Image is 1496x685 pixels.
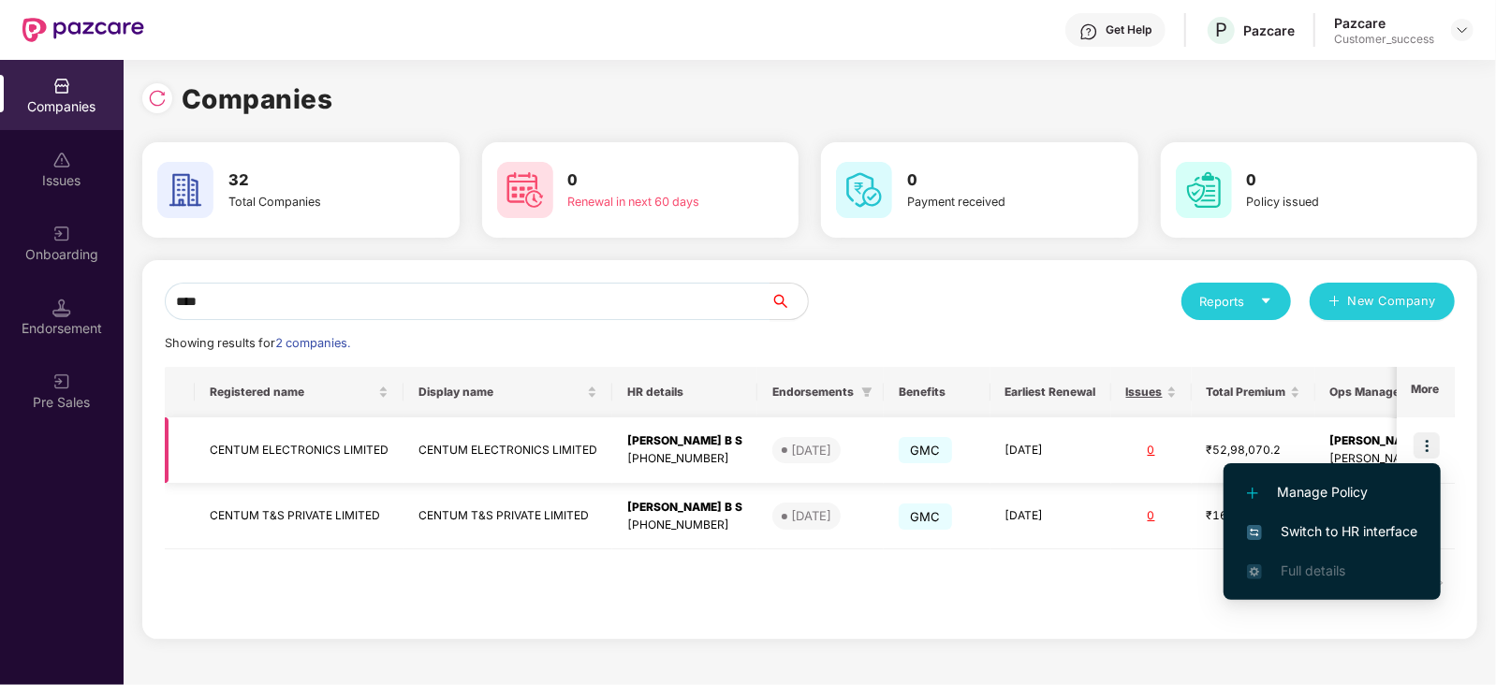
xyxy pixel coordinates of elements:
[403,417,612,484] td: CENTUM ELECTRONICS LIMITED
[627,499,742,517] div: [PERSON_NAME] B S
[772,385,854,400] span: Endorsements
[1247,521,1417,542] span: Switch to HR interface
[52,151,71,169] img: svg+xml;base64,PHN2ZyBpZD0iSXNzdWVzX2Rpc2FibGVkIiB4bWxucz0iaHR0cDovL3d3dy53My5vcmcvMjAwMC9zdmciIH...
[1247,525,1262,540] img: svg+xml;base64,PHN2ZyB4bWxucz0iaHR0cDovL3d3dy53My5vcmcvMjAwMC9zdmciIHdpZHRoPSIxNiIgaGVpZ2h0PSIxNi...
[1207,385,1286,400] span: Total Premium
[1334,32,1434,47] div: Customer_success
[1126,507,1177,525] div: 0
[148,89,167,108] img: svg+xml;base64,PHN2ZyBpZD0iUmVsb2FkLTMyeDMyIiB4bWxucz0iaHR0cDovL3d3dy53My5vcmcvMjAwMC9zdmciIHdpZH...
[627,432,742,450] div: [PERSON_NAME] B S
[1414,432,1440,459] img: icon
[1247,488,1258,499] img: svg+xml;base64,PHN2ZyB4bWxucz0iaHR0cDovL3d3dy53My5vcmcvMjAwMC9zdmciIHdpZHRoPSIxMi4yMDEiIGhlaWdodD...
[907,168,1068,193] h3: 0
[1111,367,1192,417] th: Issues
[770,294,808,309] span: search
[52,77,71,95] img: svg+xml;base64,PHN2ZyBpZD0iQ29tcGFuaWVzIiB4bWxucz0iaHR0cDovL3d3dy53My5vcmcvMjAwMC9zdmciIHdpZHRoPS...
[1328,295,1341,310] span: plus
[770,283,809,320] button: search
[52,372,71,391] img: svg+xml;base64,PHN2ZyB3aWR0aD0iMjAiIGhlaWdodD0iMjAiIHZpZXdCb3g9IjAgMCAyMCAyMCIgZmlsbD0ibm9uZSIgeG...
[1207,442,1300,459] div: ₹52,98,070.2
[907,193,1068,211] div: Payment received
[627,517,742,534] div: [PHONE_NUMBER]
[1200,292,1272,311] div: Reports
[990,417,1111,484] td: [DATE]
[1281,562,1345,578] span: Full details
[1243,22,1295,39] div: Pazcare
[1334,14,1434,32] div: Pazcare
[182,79,333,120] h1: Companies
[275,336,350,350] span: 2 companies.
[1192,367,1315,417] th: Total Premium
[1106,22,1151,37] div: Get Help
[52,225,71,243] img: svg+xml;base64,PHN2ZyB3aWR0aD0iMjAiIGhlaWdodD0iMjAiIHZpZXdCb3g9IjAgMCAyMCAyMCIgZmlsbD0ibm9uZSIgeG...
[899,437,952,463] span: GMC
[418,385,583,400] span: Display name
[1215,19,1227,41] span: P
[1126,385,1163,400] span: Issues
[836,162,892,218] img: svg+xml;base64,PHN2ZyB4bWxucz0iaHR0cDovL3d3dy53My5vcmcvMjAwMC9zdmciIHdpZHRoPSI2MCIgaGVpZ2h0PSI2MC...
[403,484,612,550] td: CENTUM T&S PRIVATE LIMITED
[1247,482,1417,503] span: Manage Policy
[497,162,553,218] img: svg+xml;base64,PHN2ZyB4bWxucz0iaHR0cDovL3d3dy53My5vcmcvMjAwMC9zdmciIHdpZHRoPSI2MCIgaGVpZ2h0PSI2MC...
[1247,168,1408,193] h3: 0
[861,386,873,398] span: filter
[22,18,144,42] img: New Pazcare Logo
[52,299,71,317] img: svg+xml;base64,PHN2ZyB3aWR0aD0iMTQuNSIgaGVpZ2h0PSIxNC41IiB2aWV3Qm94PSIwIDAgMTYgMTYiIGZpbGw9Im5vbm...
[1310,283,1455,320] button: plusNew Company
[228,193,389,211] div: Total Companies
[612,367,757,417] th: HR details
[568,193,729,211] div: Renewal in next 60 days
[403,367,612,417] th: Display name
[1348,292,1437,311] span: New Company
[1079,22,1098,41] img: svg+xml;base64,PHN2ZyBpZD0iSGVscC0zMngzMiIgeG1sbnM9Imh0dHA6Ly93d3cudzMub3JnLzIwMDAvc3ZnIiB3aWR0aD...
[1126,442,1177,459] div: 0
[165,336,350,350] span: Showing results for
[195,367,403,417] th: Registered name
[568,168,729,193] h3: 0
[195,484,403,550] td: CENTUM T&S PRIVATE LIMITED
[1247,564,1262,579] img: svg+xml;base64,PHN2ZyB4bWxucz0iaHR0cDovL3d3dy53My5vcmcvMjAwMC9zdmciIHdpZHRoPSIxNi4zNjMiIGhlaWdodD...
[791,441,831,459] div: [DATE]
[791,506,831,525] div: [DATE]
[1207,507,1300,525] div: ₹16,29,869.1
[210,385,374,400] span: Registered name
[858,381,876,403] span: filter
[157,162,213,218] img: svg+xml;base64,PHN2ZyB4bWxucz0iaHR0cDovL3d3dy53My5vcmcvMjAwMC9zdmciIHdpZHRoPSI2MCIgaGVpZ2h0PSI2MC...
[1260,295,1272,307] span: caret-down
[899,503,952,530] span: GMC
[1397,367,1455,417] th: More
[990,367,1111,417] th: Earliest Renewal
[884,367,990,417] th: Benefits
[228,168,389,193] h3: 32
[195,417,403,484] td: CENTUM ELECTRONICS LIMITED
[627,450,742,468] div: [PHONE_NUMBER]
[1176,162,1232,218] img: svg+xml;base64,PHN2ZyB4bWxucz0iaHR0cDovL3d3dy53My5vcmcvMjAwMC9zdmciIHdpZHRoPSI2MCIgaGVpZ2h0PSI2MC...
[1247,193,1408,211] div: Policy issued
[990,484,1111,550] td: [DATE]
[1455,22,1470,37] img: svg+xml;base64,PHN2ZyBpZD0iRHJvcGRvd24tMzJ4MzIiIHhtbG5zPSJodHRwOi8vd3d3LnczLm9yZy8yMDAwL3N2ZyIgd2...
